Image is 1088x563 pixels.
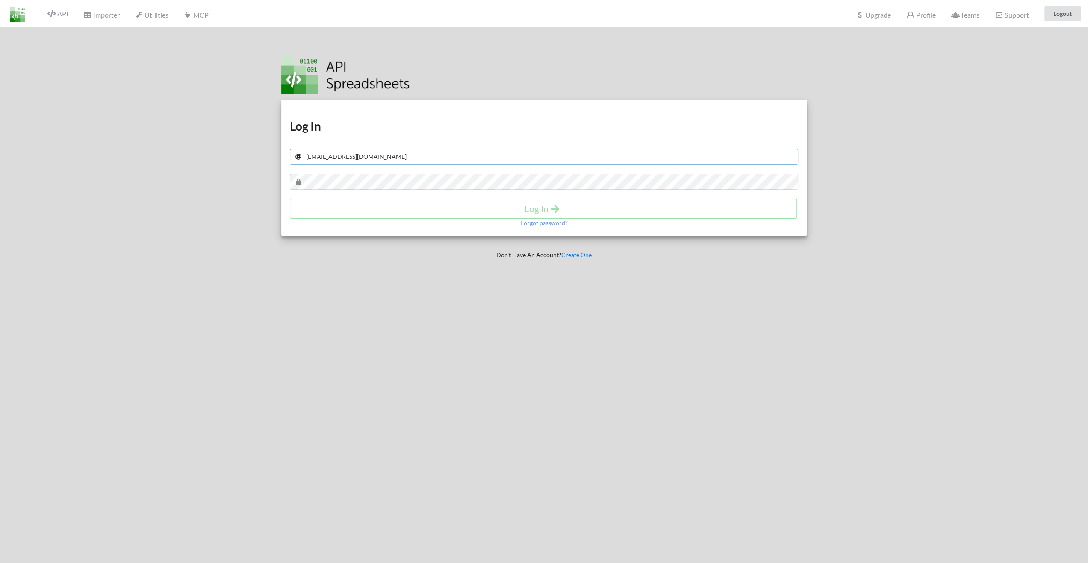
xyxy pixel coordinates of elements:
[290,118,799,134] h1: Log In
[135,11,168,19] span: Utilities
[561,251,592,258] a: Create One
[281,56,410,94] img: Logo.png
[1044,6,1081,21] button: Logout
[995,12,1029,18] span: Support
[290,149,799,165] input: Your Email
[856,12,891,18] span: Upgrade
[47,9,68,18] span: API
[10,7,25,22] img: LogoIcon.png
[183,11,208,19] span: MCP
[951,11,979,19] span: Teams
[275,251,813,259] p: Don't Have An Account?
[83,11,119,19] span: Importer
[906,11,935,19] span: Profile
[520,219,568,227] p: Forgot password?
